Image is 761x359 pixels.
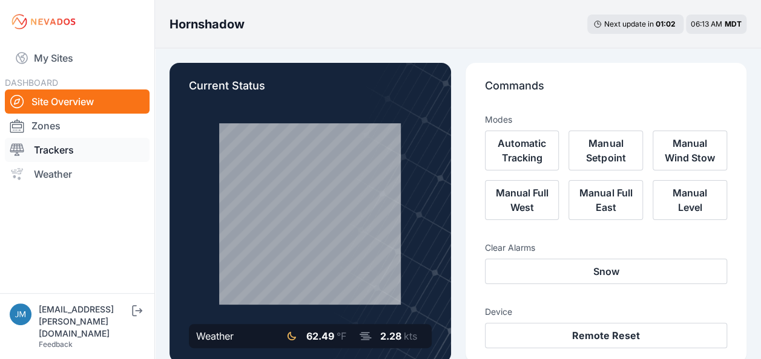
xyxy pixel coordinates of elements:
[485,259,728,284] button: Snow
[306,330,334,342] span: 62.49
[485,323,728,348] button: Remote Reset
[5,138,150,162] a: Trackers
[5,89,150,114] a: Site Overview
[39,340,73,349] a: Feedback
[568,180,643,220] button: Manual Full East
[170,16,245,33] h3: Hornshadow
[485,114,512,126] h3: Modes
[5,114,150,138] a: Zones
[404,330,417,342] span: kts
[485,242,728,254] h3: Clear Alarms
[653,180,727,220] button: Manual Level
[39,303,130,340] div: [EMAIL_ADDRESS][PERSON_NAME][DOMAIN_NAME]
[5,44,150,73] a: My Sites
[691,19,722,28] span: 06:13 AM
[604,19,654,28] span: Next update in
[10,303,31,325] img: jmjones@sundt.com
[725,19,742,28] span: MDT
[656,19,677,29] div: 01 : 02
[568,131,643,170] button: Manual Setpoint
[380,330,401,342] span: 2.28
[196,329,234,343] div: Weather
[5,77,58,88] span: DASHBOARD
[170,8,245,40] nav: Breadcrumb
[189,77,432,104] p: Current Status
[485,131,559,170] button: Automatic Tracking
[5,162,150,186] a: Weather
[485,77,728,104] p: Commands
[485,306,728,318] h3: Device
[485,180,559,220] button: Manual Full West
[337,330,346,342] span: °F
[653,131,727,170] button: Manual Wind Stow
[10,12,77,31] img: Nevados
